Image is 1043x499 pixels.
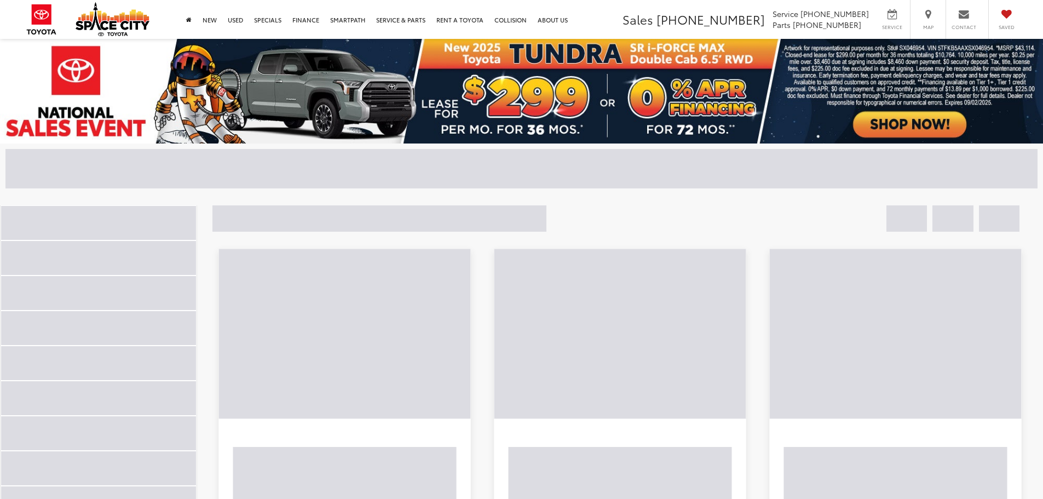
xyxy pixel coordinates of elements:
span: [PHONE_NUMBER] [800,8,869,19]
span: Saved [994,24,1018,31]
span: Contact [952,24,976,31]
span: [PHONE_NUMBER] [656,10,765,28]
span: Service [773,8,798,19]
img: Space City Toyota [76,2,149,36]
span: Sales [623,10,653,28]
span: [PHONE_NUMBER] [793,19,861,30]
span: Map [916,24,940,31]
span: Parts [773,19,791,30]
span: Service [880,24,904,31]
